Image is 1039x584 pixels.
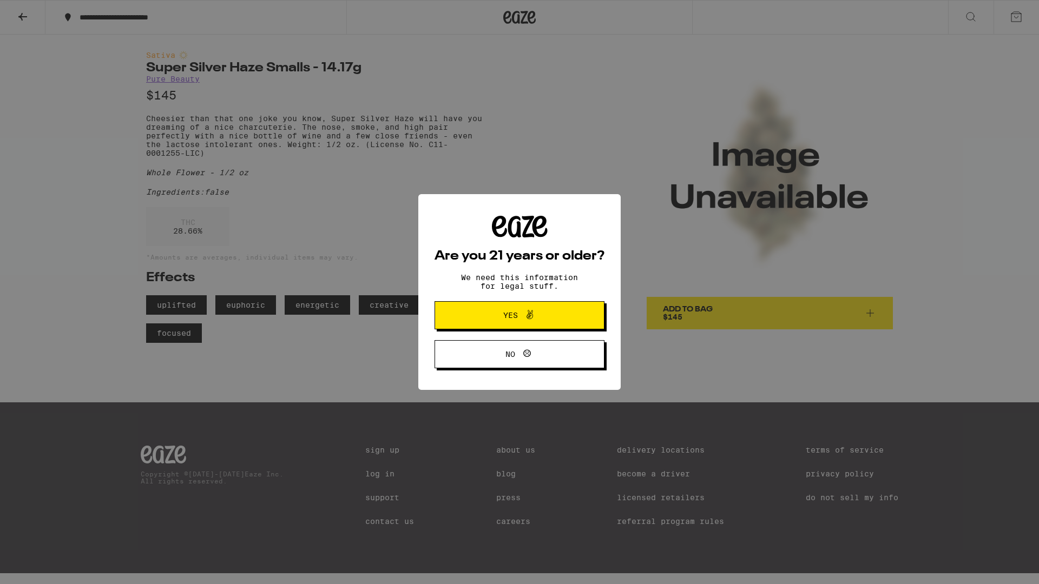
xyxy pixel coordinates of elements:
button: Yes [435,301,604,329]
span: Yes [503,311,518,319]
p: We need this information for legal stuff. [452,273,587,290]
span: No [505,350,515,358]
h2: Are you 21 years or older? [435,250,604,263]
button: No [435,340,604,368]
iframe: Opens a widget where you can find more information [971,552,1028,579]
